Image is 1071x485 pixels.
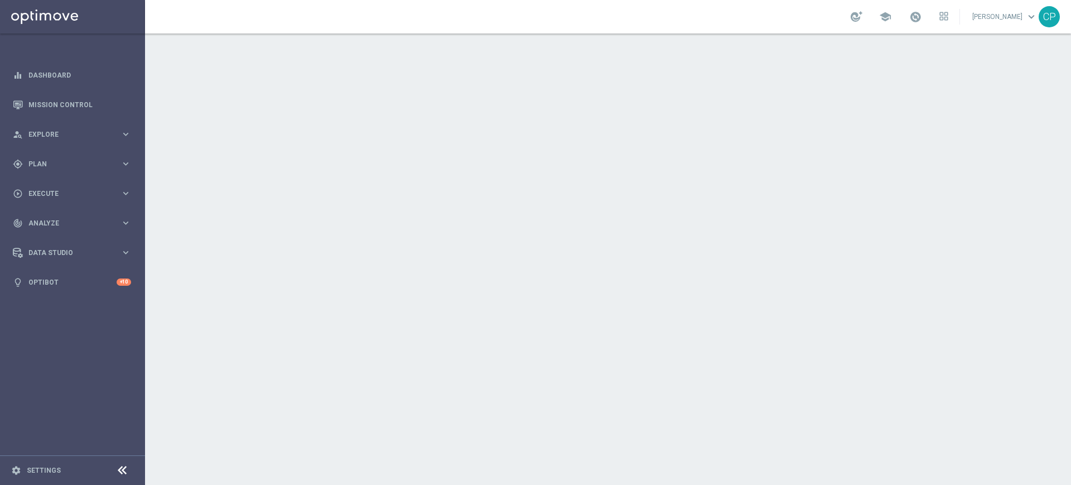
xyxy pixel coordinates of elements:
[13,267,131,297] div: Optibot
[28,249,120,256] span: Data Studio
[13,70,23,80] i: equalizer
[13,277,23,287] i: lightbulb
[28,60,131,90] a: Dashboard
[27,467,61,474] a: Settings
[13,159,120,169] div: Plan
[12,71,132,80] button: equalizer Dashboard
[120,218,131,228] i: keyboard_arrow_right
[12,160,132,169] button: gps_fixed Plan keyboard_arrow_right
[13,218,23,228] i: track_changes
[120,188,131,199] i: keyboard_arrow_right
[13,159,23,169] i: gps_fixed
[117,278,131,286] div: +10
[12,100,132,109] button: Mission Control
[13,189,23,199] i: play_circle_outline
[1039,6,1060,27] div: CP
[11,465,21,476] i: settings
[13,218,120,228] div: Analyze
[28,131,120,138] span: Explore
[12,248,132,257] button: Data Studio keyboard_arrow_right
[28,267,117,297] a: Optibot
[120,129,131,140] i: keyboard_arrow_right
[12,130,132,139] button: person_search Explore keyboard_arrow_right
[12,278,132,287] button: lightbulb Optibot +10
[28,220,120,227] span: Analyze
[13,90,131,119] div: Mission Control
[13,129,120,140] div: Explore
[28,161,120,167] span: Plan
[28,190,120,197] span: Execute
[13,60,131,90] div: Dashboard
[120,159,131,169] i: keyboard_arrow_right
[1025,11,1038,23] span: keyboard_arrow_down
[13,248,120,258] div: Data Studio
[971,8,1039,25] a: [PERSON_NAME]keyboard_arrow_down
[13,189,120,199] div: Execute
[13,129,23,140] i: person_search
[120,247,131,258] i: keyboard_arrow_right
[879,11,891,23] span: school
[12,219,132,228] button: track_changes Analyze keyboard_arrow_right
[12,189,132,198] button: play_circle_outline Execute keyboard_arrow_right
[28,90,131,119] a: Mission Control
